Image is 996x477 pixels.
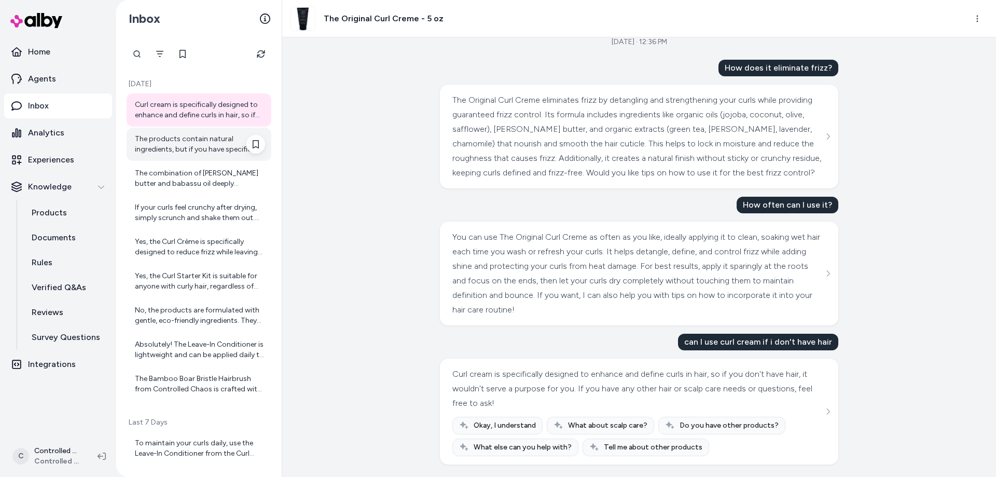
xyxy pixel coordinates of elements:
p: Rules [32,256,52,269]
a: Inbox [4,93,112,118]
a: Absolutely! The Leave-In Conditioner is lightweight and can be applied daily to hydrate, detangle... [127,333,271,366]
div: If your curls feel crunchy after drying, simply scrunch and shake them out. This helps to break t... [135,202,265,223]
a: Rules [21,250,112,275]
span: C [12,448,29,465]
p: Inbox [28,100,49,112]
p: Knowledge [28,181,72,193]
a: Products [21,200,112,225]
a: Experiences [4,147,112,172]
p: [DATE] [127,79,271,89]
button: Refresh [251,44,271,64]
div: You can use The Original Curl Creme as often as you like, ideally applying it to clean, soaking w... [452,230,823,317]
a: If your curls feel crunchy after drying, simply scrunch and shake them out. This helps to break t... [127,196,271,229]
a: Yes, the Curl Starter Kit is suitable for anyone with curly hair, regardless of gender. It effect... [127,265,271,298]
a: Documents [21,225,112,250]
p: Documents [32,231,76,244]
a: Home [4,39,112,64]
a: The Bamboo Boar Bristle Hairbrush from Controlled Chaos is crafted with durable, eco-friendly bam... [127,367,271,401]
div: Absolutely! The Leave-In Conditioner is lightweight and can be applied daily to hydrate, detangle... [135,339,265,360]
span: Okay, I understand [474,420,536,431]
a: Analytics [4,120,112,145]
p: Home [28,46,50,58]
a: No, the products are formulated with gentle, eco-friendly ingredients. They avoid harsh sulfates ... [127,299,271,332]
div: can I use curl cream if i don't have hair [678,334,838,350]
a: To maintain your curls daily, use the Leave-In Conditioner from the Curl Starter Kit as needed to... [127,432,271,465]
div: Curl cream is specifically designed to enhance and define curls in hair, so if you don't have hai... [135,100,265,120]
div: No, the products are formulated with gentle, eco-friendly ingredients. They avoid harsh sulfates ... [135,305,265,326]
p: Survey Questions [32,331,100,344]
img: alby Logo [10,13,62,28]
a: Yes, the Curl Crème is specifically designed to reduce frizz while leaving curls soft and shiny, ... [127,230,271,264]
button: Filter [149,44,170,64]
a: Agents [4,66,112,91]
p: Analytics [28,127,64,139]
div: How often can I use it? [737,197,838,213]
div: The Original Curl Creme eliminates frizz by detangling and strengthening your curls while providi... [452,93,823,180]
p: Agents [28,73,56,85]
div: Yes, the Curl Starter Kit is suitable for anyone with curly hair, regardless of gender. It effect... [135,271,265,292]
button: Knowledge [4,174,112,199]
button: See more [822,267,834,280]
p: Experiences [28,154,74,166]
span: Controlled Chaos [34,456,81,467]
span: What else can you help with? [474,442,572,453]
span: Do you have other products? [680,420,779,431]
p: Controlled Chaos Shopify [34,446,81,456]
div: The products contain natural ingredients, but if you have specific allergies, please review the i... [135,134,265,155]
a: Verified Q&As [21,275,112,300]
a: Reviews [21,300,112,325]
p: Integrations [28,358,76,371]
div: Curl cream is specifically designed to enhance and define curls in hair, so if you don't have hai... [452,367,823,411]
a: Curl cream is specifically designed to enhance and define curls in hair, so if you don't have hai... [127,93,271,127]
a: Integrations [4,352,112,377]
div: To maintain your curls daily, use the Leave-In Conditioner from the Curl Starter Kit as needed to... [135,438,265,459]
p: Last 7 Days [127,417,271,428]
img: 5OzCurl_6a9bfac3-aabe-427f-8642-a1399a297fc0.webp [291,7,315,31]
a: Survey Questions [21,325,112,350]
p: Reviews [32,306,63,319]
span: What about scalp care? [568,420,647,431]
button: See more [822,405,834,418]
span: Tell me about other products [604,442,702,453]
p: Verified Q&As [32,281,86,294]
h3: The Original Curl Creme - 5 oz [324,12,444,25]
p: Products [32,207,67,219]
button: CControlled Chaos ShopifyControlled Chaos [6,440,89,473]
h2: Inbox [129,11,160,26]
div: [DATE] · 12:36 PM [612,37,667,47]
div: Yes, the Curl Crème is specifically designed to reduce frizz while leaving curls soft and shiny, ... [135,237,265,257]
div: The Bamboo Boar Bristle Hairbrush from Controlled Chaos is crafted with durable, eco-friendly bam... [135,374,265,394]
a: The combination of [PERSON_NAME] butter and babassu oil deeply moisturizes the hair, which helps ... [127,162,271,195]
div: The combination of [PERSON_NAME] butter and babassu oil deeply moisturizes the hair, which helps ... [135,168,265,189]
a: The products contain natural ingredients, but if you have specific allergies, please review the i... [127,128,271,161]
button: See more [822,130,834,143]
div: How does it eliminate frizz? [718,60,838,76]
